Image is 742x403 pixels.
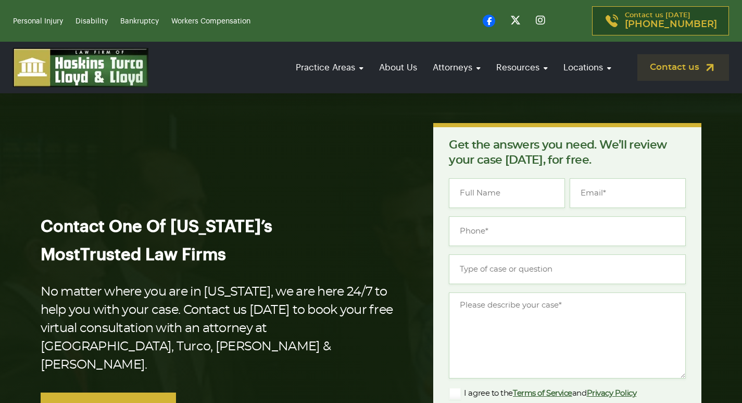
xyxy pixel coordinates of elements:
[13,18,63,25] a: Personal Injury
[570,178,686,208] input: Email*
[625,19,717,30] span: [PHONE_NUMBER]
[625,12,717,30] p: Contact us [DATE]
[76,18,108,25] a: Disability
[592,6,729,35] a: Contact us [DATE][PHONE_NUMBER]
[449,387,636,400] label: I agree to the and
[637,54,729,81] a: Contact us
[41,283,400,374] p: No matter where you are in [US_STATE], we are here 24/7 to help you with your case. Contact us [D...
[449,254,686,284] input: Type of case or question
[449,178,565,208] input: Full Name
[291,53,369,82] a: Practice Areas
[449,216,686,246] input: Phone*
[427,53,486,82] a: Attorneys
[41,218,272,235] span: Contact One Of [US_STATE]’s
[587,389,637,397] a: Privacy Policy
[120,18,159,25] a: Bankruptcy
[13,48,148,87] img: logo
[491,53,553,82] a: Resources
[374,53,422,82] a: About Us
[41,247,80,263] span: Most
[449,138,686,168] p: Get the answers you need. We’ll review your case [DATE], for free.
[558,53,617,82] a: Locations
[513,389,572,397] a: Terms of Service
[80,247,226,263] span: Trusted Law Firms
[171,18,250,25] a: Workers Compensation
